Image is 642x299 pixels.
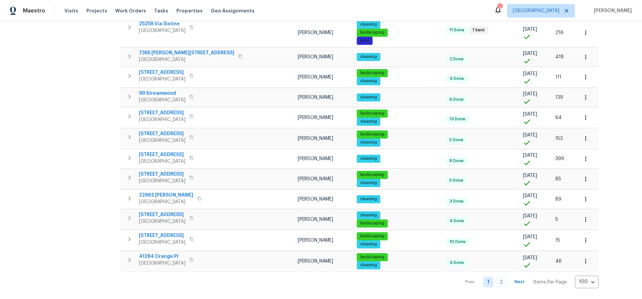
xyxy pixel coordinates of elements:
[139,253,185,260] span: 41284 Orange Pl
[139,27,185,34] span: [GEOGRAPHIC_DATA]
[555,115,562,120] span: 64
[357,111,387,116] span: landscaping
[298,156,333,161] span: [PERSON_NAME]
[139,211,185,218] span: [STREET_ADDRESS]
[447,56,466,62] span: 2 Done
[357,180,380,186] span: cleaning
[357,94,380,100] span: cleaning
[357,172,387,178] span: landscaping
[523,214,537,218] span: [DATE]
[139,69,185,76] span: [STREET_ADDRESS]
[555,55,564,59] span: 418
[139,137,185,144] span: [GEOGRAPHIC_DATA]
[447,137,466,143] span: 5 Done
[298,30,333,35] span: [PERSON_NAME]
[555,259,562,264] span: 48
[139,116,185,123] span: [GEOGRAPHIC_DATA]
[555,197,561,202] span: 89
[298,95,333,100] span: [PERSON_NAME]
[357,212,380,218] span: cleaning
[447,239,468,245] span: 10 Done
[357,119,380,124] span: cleaning
[533,279,567,286] p: Items Per Page
[513,7,559,14] span: [GEOGRAPHIC_DATA]
[139,110,185,116] span: [STREET_ADDRESS]
[139,151,185,158] span: [STREET_ADDRESS]
[523,92,537,96] span: [DATE]
[139,76,185,83] span: [GEOGRAPHIC_DATA]
[555,30,563,35] span: 216
[139,260,185,267] span: [GEOGRAPHIC_DATA]
[555,177,561,181] span: 85
[447,199,466,204] span: 3 Done
[23,7,45,14] span: Maestro
[139,192,193,199] span: 22862 [PERSON_NAME]
[298,75,333,80] span: [PERSON_NAME]
[483,277,493,287] a: Goto page 1
[496,277,506,287] a: Goto page 2
[497,4,502,11] div: 4
[509,277,530,287] button: Next
[447,97,466,102] span: 6 Done
[298,217,333,222] span: [PERSON_NAME]
[447,218,467,224] span: 4 Done
[139,56,234,63] span: [GEOGRAPHIC_DATA]
[523,173,537,178] span: [DATE]
[357,220,387,226] span: landscaping
[447,158,466,164] span: 8 Done
[555,217,558,222] span: 5
[298,55,333,59] span: [PERSON_NAME]
[523,27,537,32] span: [DATE]
[139,178,185,184] span: [GEOGRAPHIC_DATA]
[591,7,632,14] span: [PERSON_NAME]
[298,197,333,202] span: [PERSON_NAME]
[523,51,537,56] span: [DATE]
[555,95,563,100] span: 139
[298,136,333,141] span: [PERSON_NAME]
[523,256,537,260] span: [DATE]
[523,133,537,138] span: [DATE]
[555,238,560,243] span: 15
[447,27,467,33] span: 11 Done
[211,7,255,14] span: Geo Assignments
[523,153,537,158] span: [DATE]
[523,112,537,117] span: [DATE]
[357,78,380,84] span: cleaning
[357,54,380,60] span: cleaning
[447,260,467,266] span: 4 Done
[86,7,107,14] span: Projects
[555,75,561,80] span: 111
[115,7,146,14] span: Work Orders
[523,71,537,76] span: [DATE]
[459,276,599,288] nav: Pagination Navigation
[64,7,78,14] span: Visits
[139,232,185,239] span: [STREET_ADDRESS]
[357,131,387,137] span: landscaping
[357,262,380,268] span: cleaning
[357,233,387,239] span: landscaping
[470,27,488,33] span: 1 Sent
[139,97,185,103] span: [GEOGRAPHIC_DATA]
[447,76,467,82] span: 4 Done
[357,254,387,260] span: landscaping
[447,116,468,122] span: 13 Done
[575,273,599,291] div: 100
[139,21,185,27] span: 25258 Via Sistine
[357,38,372,43] span: pool
[357,22,380,27] span: cleaning
[139,171,185,178] span: [STREET_ADDRESS]
[154,8,168,13] span: Tasks
[523,235,537,239] span: [DATE]
[298,238,333,243] span: [PERSON_NAME]
[176,7,203,14] span: Properties
[298,259,333,264] span: [PERSON_NAME]
[447,178,466,183] span: 5 Done
[357,30,387,35] span: landscaping
[357,140,380,145] span: cleaning
[298,115,333,120] span: [PERSON_NAME]
[139,90,185,97] span: 99 Streamwood
[139,199,193,205] span: [GEOGRAPHIC_DATA]
[555,136,563,141] span: 153
[298,177,333,181] span: [PERSON_NAME]
[555,156,564,161] span: 399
